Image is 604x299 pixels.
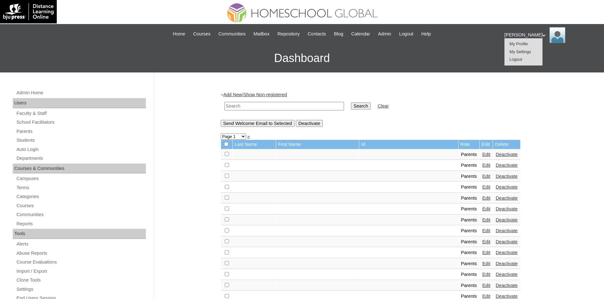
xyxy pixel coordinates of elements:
[496,283,517,288] a: Deactivate
[418,30,434,38] a: Help
[378,30,391,38] span: Admin
[482,228,490,233] a: Edit
[304,30,329,38] a: Contacts
[510,41,528,46] a: My Profile
[224,102,344,110] input: Search
[510,57,522,62] a: Logout
[496,239,517,244] a: Deactivate
[496,152,517,157] a: Deactivate
[458,215,480,226] td: Parents
[458,237,480,247] td: Parents
[331,30,346,38] a: Blog
[482,163,490,168] a: Edit
[496,272,517,277] a: Deactivate
[16,109,146,117] a: Faculty & Staff
[254,30,270,38] span: Mailbox
[296,120,323,127] input: Deactivate
[482,272,490,277] a: Edit
[482,283,490,288] a: Edit
[496,294,517,299] a: Deactivate
[13,164,146,174] div: Courses & Communities
[170,30,188,38] a: Home
[277,30,300,38] span: Repository
[396,30,417,38] a: Logout
[496,163,517,168] a: Deactivate
[482,250,490,255] a: Edit
[496,174,517,179] a: Deactivate
[221,91,535,127] div: + |
[223,92,242,97] a: Add New
[496,184,517,190] a: Deactivate
[482,196,490,201] a: Edit
[16,118,146,126] a: School Facilitators
[16,211,146,219] a: Communities
[351,30,370,38] span: Calendar
[458,160,480,171] td: Parents
[549,27,565,43] img: Ariane Ebuen
[16,220,146,228] a: Reports
[375,30,394,38] a: Admin
[334,30,343,38] span: Blog
[16,249,146,257] a: Abuse Reports
[276,140,359,149] td: First Name
[173,30,185,38] span: Home
[13,98,146,108] div: Users
[458,259,480,269] td: Parents
[510,49,531,54] a: My Settings
[482,217,490,222] a: Edit
[458,269,480,280] td: Parents
[16,285,146,293] a: Settings
[233,140,276,149] td: Last Name
[458,182,480,193] td: Parents
[496,206,517,211] a: Deactivate
[348,30,373,38] a: Calendar
[496,228,517,233] a: Deactivate
[16,154,146,162] a: Departments
[218,30,246,38] span: Communities
[504,27,598,43] div: [PERSON_NAME]
[16,276,146,284] a: Clone Tools
[243,92,287,97] a: Show Non-registered
[496,217,517,222] a: Deactivate
[16,240,146,248] a: Alerts
[16,146,146,153] a: Auto Login
[458,280,480,291] td: Parents
[458,171,480,182] td: Parents
[3,3,54,20] img: logo-white.png
[190,30,214,38] a: Courses
[221,120,295,127] input: Send Welcome Email to Selected
[458,226,480,236] td: Parents
[482,261,490,266] a: Edit
[482,152,490,157] a: Edit
[16,175,146,183] a: Campuses
[193,30,211,38] span: Courses
[458,149,480,160] td: Parents
[496,196,517,201] a: Deactivate
[399,30,413,38] span: Logout
[359,140,458,149] td: Id
[378,103,389,109] a: Clear
[16,184,146,192] a: Terms
[3,44,601,72] h3: Dashboard
[480,140,493,149] td: Edit
[16,267,146,275] a: Import / Export
[16,136,146,144] a: Students
[493,140,520,149] td: Delete
[496,250,517,255] a: Deactivate
[247,134,250,139] a: »
[16,89,146,97] a: Admin Home
[13,229,146,239] div: Tools
[482,184,490,190] a: Edit
[351,103,371,109] input: Search
[250,30,273,38] a: Mailbox
[458,247,480,258] td: Parents
[482,174,490,179] a: Edit
[482,239,490,244] a: Edit
[482,294,490,299] a: Edit
[458,204,480,215] td: Parents
[421,30,431,38] span: Help
[16,202,146,210] a: Courses
[482,206,490,211] a: Edit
